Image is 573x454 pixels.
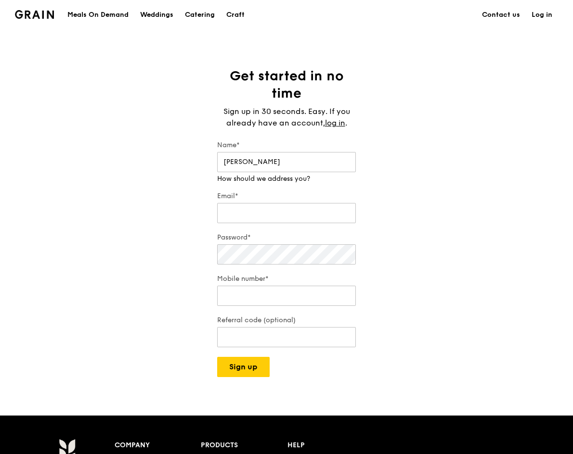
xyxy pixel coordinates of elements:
[526,0,558,29] a: Log in
[217,140,356,150] label: Name*
[140,0,173,29] div: Weddings
[476,0,526,29] a: Contact us
[226,0,245,29] div: Craft
[223,107,350,127] span: Sign up in 30 seconds. Easy. If you already have an account,
[115,439,201,452] div: Company
[179,0,221,29] a: Catering
[185,0,215,29] div: Catering
[201,439,287,452] div: Products
[67,0,129,29] div: Meals On Demand
[217,191,356,201] label: Email*
[217,67,356,102] h1: Get started in no time
[325,117,345,129] a: log in
[217,174,356,184] div: How should we address you?
[217,357,270,377] button: Sign up
[217,274,356,284] label: Mobile number*
[217,233,356,242] label: Password*
[221,0,250,29] a: Craft
[134,0,179,29] a: Weddings
[345,118,347,127] span: .
[217,315,356,325] label: Referral code (optional)
[287,439,374,452] div: Help
[15,10,54,19] img: Grain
